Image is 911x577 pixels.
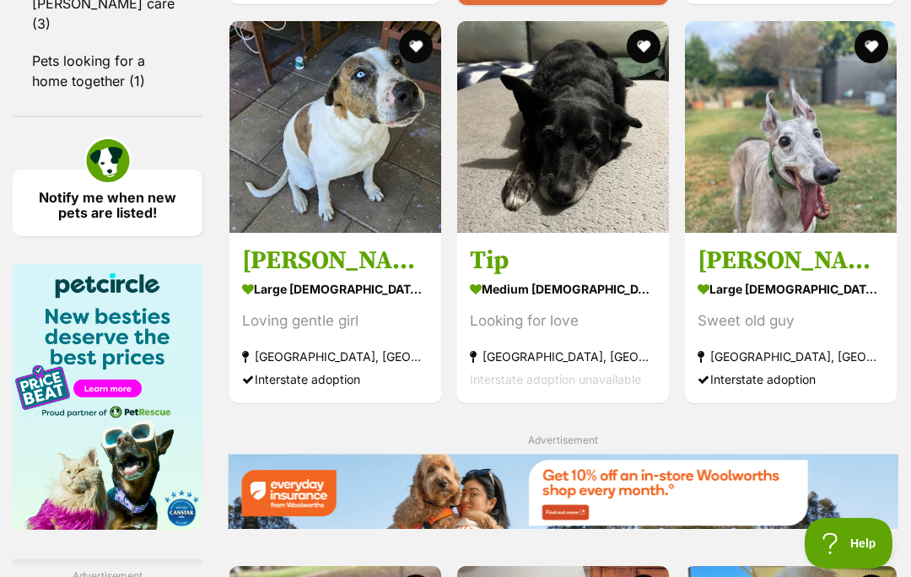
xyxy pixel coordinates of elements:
[854,30,888,63] button: favourite
[698,368,884,391] div: Interstate adoption
[698,345,884,368] strong: [GEOGRAPHIC_DATA], [GEOGRAPHIC_DATA]
[805,518,894,569] iframe: Help Scout Beacon - Open
[470,245,656,277] h3: Tip
[242,310,429,332] div: Loving gentle girl
[242,245,429,277] h3: [PERSON_NAME]
[597,2,614,15] a: Privacy Notification
[685,232,897,403] a: [PERSON_NAME] (aka [PERSON_NAME]) large [DEMOGRAPHIC_DATA] Dog Sweet old guy [GEOGRAPHIC_DATA], [...
[698,277,884,301] strong: large [DEMOGRAPHIC_DATA] Dog
[627,30,660,63] button: favourite
[242,277,429,301] strong: large [DEMOGRAPHIC_DATA] Dog
[229,232,441,403] a: [PERSON_NAME] large [DEMOGRAPHIC_DATA] Dog Loving gentle girl [GEOGRAPHIC_DATA], [GEOGRAPHIC_DATA...
[13,264,202,530] img: Pet Circle promo banner
[13,43,202,99] a: Pets looking for a home together (1)
[399,30,433,63] button: favourite
[457,21,669,233] img: Tip - Border Collie x Australian Kelpie Dog
[470,277,656,301] strong: medium [DEMOGRAPHIC_DATA] Dog
[470,372,641,386] span: Interstate adoption unavailable
[596,1,612,13] img: iconc.png
[528,434,598,446] span: Advertisement
[470,310,656,332] div: Looking for love
[228,454,898,531] a: Everyday Insurance promotional banner
[698,245,884,277] h3: [PERSON_NAME] (aka [PERSON_NAME])
[228,454,898,528] img: Everyday Insurance promotional banner
[229,21,441,233] img: Molly - Bull Arab Dog
[2,2,15,15] img: consumer-privacy-logo.png
[698,310,884,332] div: Sweet old guy
[470,345,656,368] strong: [GEOGRAPHIC_DATA], [GEOGRAPHIC_DATA]
[242,345,429,368] strong: [GEOGRAPHIC_DATA], [GEOGRAPHIC_DATA]
[457,232,669,403] a: Tip medium [DEMOGRAPHIC_DATA] Dog Looking for love [GEOGRAPHIC_DATA], [GEOGRAPHIC_DATA] Interstat...
[242,368,429,391] div: Interstate adoption
[599,2,612,15] img: consumer-privacy-logo.png
[685,21,897,233] img: Percy (aka Yankee) - Greyhound Dog
[13,170,202,236] a: Notify me when new pets are listed!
